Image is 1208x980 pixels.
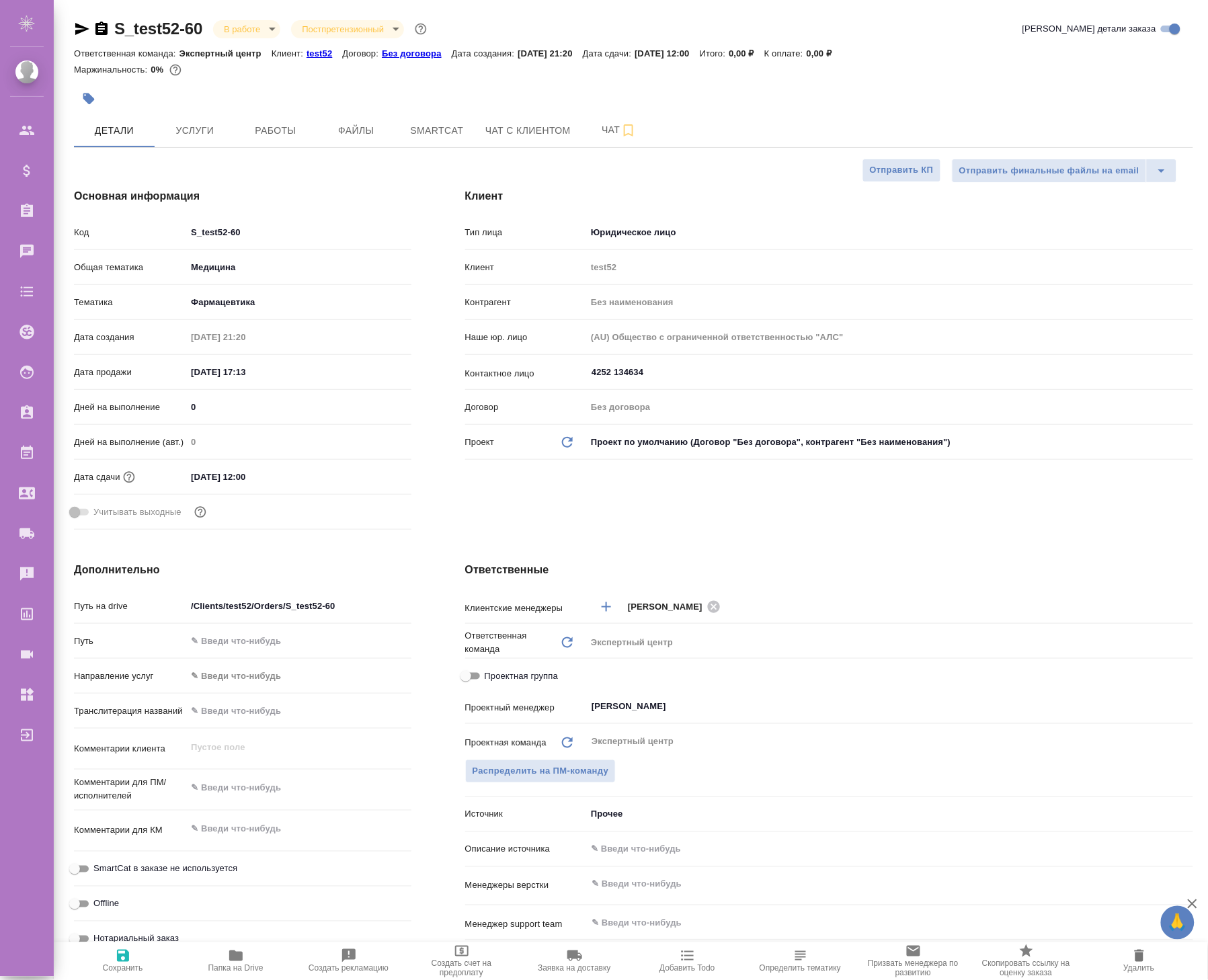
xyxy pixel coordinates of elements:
p: Ответственная команда: [74,48,179,58]
button: Добавить менеджера [590,591,622,623]
span: Определить тематику [760,964,841,973]
p: Проектный менеджер [465,701,587,714]
span: Smartcat [405,122,469,139]
span: Нотариальный заказ [93,932,179,946]
span: В заказе уже есть ответственный ПМ или ПМ группа [465,760,616,783]
p: Маржинальность: [74,65,151,75]
p: Договор [465,401,587,414]
button: Удалить [1083,942,1196,980]
h4: Клиент [465,188,1193,204]
p: Итого: [700,48,729,58]
span: [PERSON_NAME] [628,600,711,614]
button: 🙏 [1161,906,1195,940]
p: Путь [74,635,186,648]
span: Offline [93,897,119,911]
p: Проект [465,436,495,449]
span: Отправить КП [870,163,934,178]
button: Постпретензионный [298,24,388,35]
span: Файлы [324,122,389,139]
div: Экспертный центр [586,631,1193,654]
div: ✎ Введи что-нибудь [186,665,411,688]
input: ✎ Введи что-нибудь [186,596,411,616]
button: Заявка на доставку [518,942,631,980]
span: Создать рекламацию [309,964,389,973]
p: Тематика [74,296,186,309]
p: Общая тематика [74,261,186,274]
p: Клиентские менеджеры [465,602,587,615]
input: ✎ Введи что-нибудь [590,876,1144,893]
div: Фармацевтика [186,291,411,314]
p: Проектная команда [465,736,547,749]
p: Дата сдачи [74,471,120,484]
button: Определить тематику [744,942,857,980]
a: Без договора [382,47,452,58]
p: Без договора [382,48,452,58]
button: Скопировать ссылку для ЯМессенджера [74,21,90,37]
p: Код [74,226,186,239]
button: Open [1186,705,1189,708]
span: SmartCat в заказе не используется [93,862,237,876]
div: split button [952,159,1177,183]
p: Тип лица [465,226,587,239]
input: ✎ Введи что-нибудь [186,362,304,382]
p: test52 [307,48,342,58]
span: Распределить на ПМ-команду [473,764,609,779]
span: Работы [243,122,308,139]
button: Сохранить [67,942,179,980]
input: ✎ Введи что-нибудь [586,840,1193,859]
p: Дней на выполнение [74,401,186,414]
button: Отправить КП [862,159,941,182]
div: В работе [213,20,280,38]
span: Скопировать ссылку на оценку заказа [978,959,1075,978]
p: [DATE] 21:20 [518,48,583,58]
div: Юридическое лицо [586,221,1193,244]
span: Проектная группа [485,669,558,683]
p: Наше юр. лицо [465,331,587,344]
span: Учитывать выходные [93,505,182,519]
input: Пустое поле [586,397,1193,417]
input: ✎ Введи что-нибудь [186,631,411,651]
button: Open [1186,883,1189,886]
p: Транслитерация названий [74,704,186,718]
p: 0,00 ₽ [807,48,842,58]
p: Дата создания: [452,48,518,58]
input: ✎ Введи что-нибудь [186,701,411,721]
p: Клиент: [272,48,307,58]
span: Создать счет на предоплату [413,959,510,978]
span: Добавить Todo [659,964,715,973]
p: Путь на drive [74,600,186,613]
a: S_test52-60 [114,19,202,38]
span: [PERSON_NAME] детали заказа [1022,22,1156,36]
button: Распределить на ПМ-команду [465,760,616,783]
button: 49.60 RUB; [167,61,184,79]
div: Проект по умолчанию (Договор "Без договора", контрагент "Без наименования") [586,431,1193,454]
div: ✎ Введи что-нибудь [191,669,395,683]
button: Добавить тэг [74,84,104,114]
input: ✎ Введи что-нибудь [186,222,411,242]
button: Доп статусы указывают на важность/срочность заказа [412,20,430,38]
button: Папка на Drive [179,942,292,980]
svg: Подписаться [620,122,637,138]
p: 0% [151,65,167,75]
input: Пустое поле [186,432,411,452]
div: [PERSON_NAME] [628,598,725,615]
button: Скопировать ссылку на оценку заказа [970,942,1083,980]
span: Чат [587,122,651,138]
input: Пустое поле [186,327,304,347]
p: Дата сдачи: [583,48,635,58]
button: Скопировать ссылку [93,21,110,37]
input: ✎ Введи что-нибудь [590,915,1144,931]
span: Призвать менеджера по развитию [865,959,962,978]
input: Пустое поле [586,292,1193,312]
input: Пустое поле [586,257,1193,277]
div: Медицина [186,256,411,279]
button: Отправить финальные файлы на email [952,159,1147,183]
span: Удалить [1124,964,1155,973]
p: Контрагент [465,296,587,309]
button: Призвать менеджера по развитию [857,942,970,980]
p: Описание источника [465,843,587,856]
p: К оплате: [764,48,807,58]
a: test52 [307,47,342,58]
p: Менеджеры верстки [465,879,587,893]
span: Папка на Drive [208,964,264,973]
